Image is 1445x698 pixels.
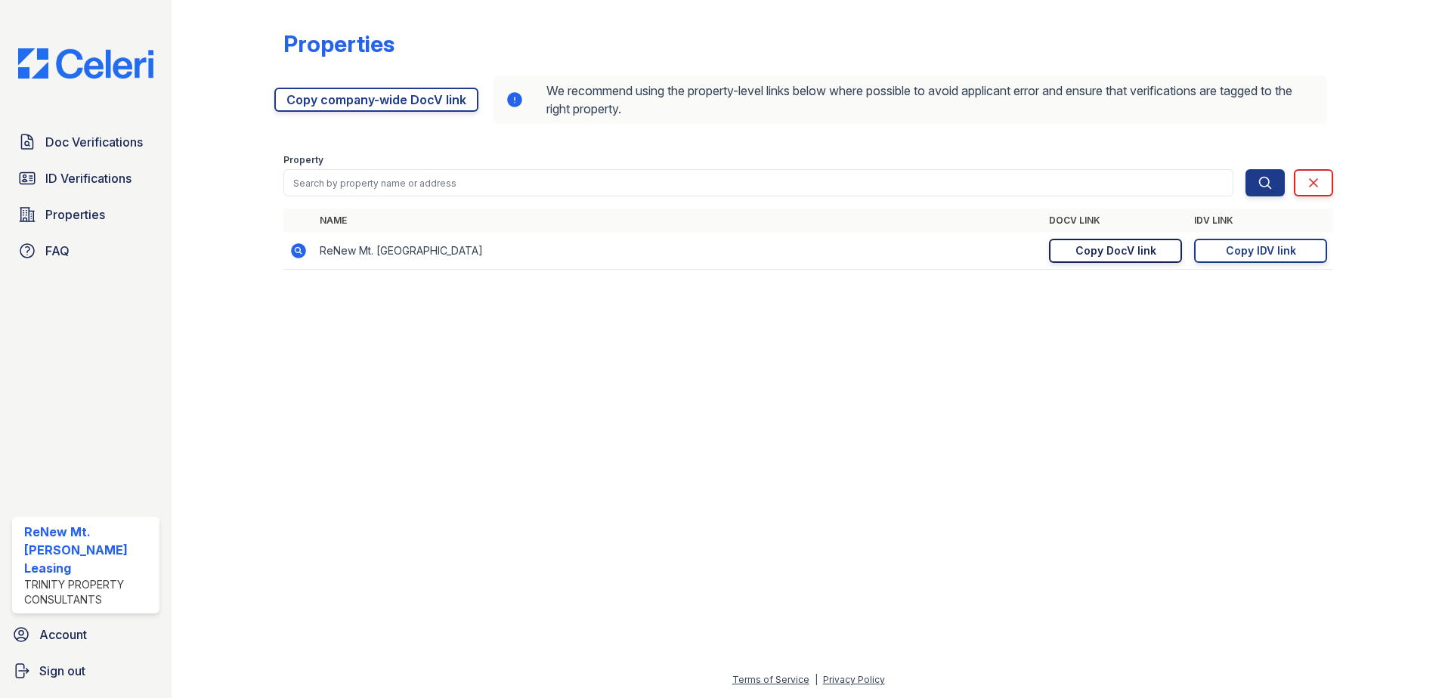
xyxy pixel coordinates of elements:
a: FAQ [12,236,159,266]
span: ID Verifications [45,169,132,187]
div: Copy IDV link [1226,243,1296,258]
span: Doc Verifications [45,133,143,151]
span: FAQ [45,242,70,260]
label: Property [283,154,323,166]
a: ID Verifications [12,163,159,193]
img: CE_Logo_Blue-a8612792a0a2168367f1c8372b55b34899dd931a85d93a1a3d3e32e68fde9ad4.png [6,48,166,79]
a: Copy company-wide DocV link [274,88,478,112]
div: ReNew Mt. [PERSON_NAME] Leasing [24,523,153,577]
div: | [815,674,818,685]
input: Search by property name or address [283,169,1233,196]
th: DocV Link [1043,208,1188,233]
div: Properties [283,30,395,57]
th: Name [314,208,1043,233]
td: ReNew Mt. [GEOGRAPHIC_DATA] [314,233,1043,270]
a: Sign out [6,656,166,686]
a: Account [6,619,166,650]
a: Privacy Policy [823,674,885,685]
a: Doc Verifications [12,127,159,157]
span: Sign out [39,662,85,680]
div: We recommend using the property-level links below where possible to avoid applicant error and ens... [494,76,1327,124]
div: Copy DocV link [1075,243,1156,258]
a: Copy DocV link [1049,239,1182,263]
a: Terms of Service [732,674,809,685]
a: Properties [12,199,159,230]
a: Copy IDV link [1194,239,1327,263]
div: Trinity Property Consultants [24,577,153,607]
span: Account [39,625,87,644]
span: Properties [45,205,105,224]
th: IDV Link [1188,208,1333,233]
